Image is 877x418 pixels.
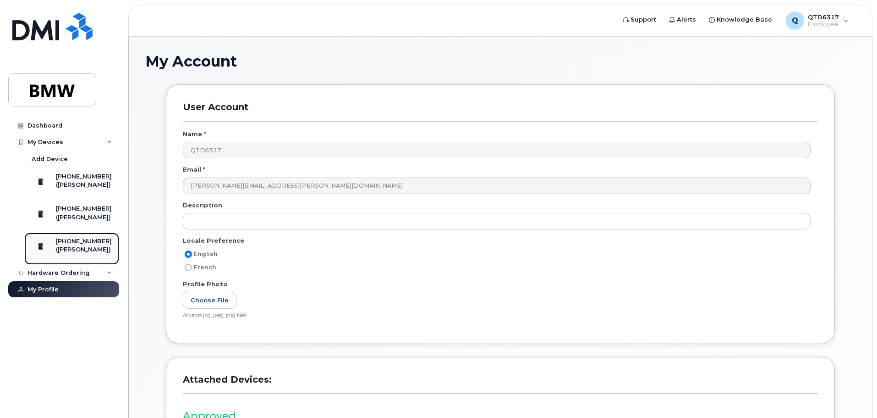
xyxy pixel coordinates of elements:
[183,292,236,309] label: Choose File
[183,101,818,121] h3: User Account
[185,264,192,271] input: French
[145,53,855,69] h1: My Account
[194,264,216,271] span: French
[183,130,206,139] label: Name *
[185,251,192,258] input: English
[194,251,218,257] span: English
[183,374,818,394] h3: Attached Devices:
[183,165,205,174] label: Email *
[837,378,870,411] iframe: Messenger Launcher
[183,280,228,289] label: Profile Photo
[183,312,811,319] div: Accepts jpg, jpeg, png files
[183,201,222,210] label: Description
[183,236,244,245] label: Locale Preference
